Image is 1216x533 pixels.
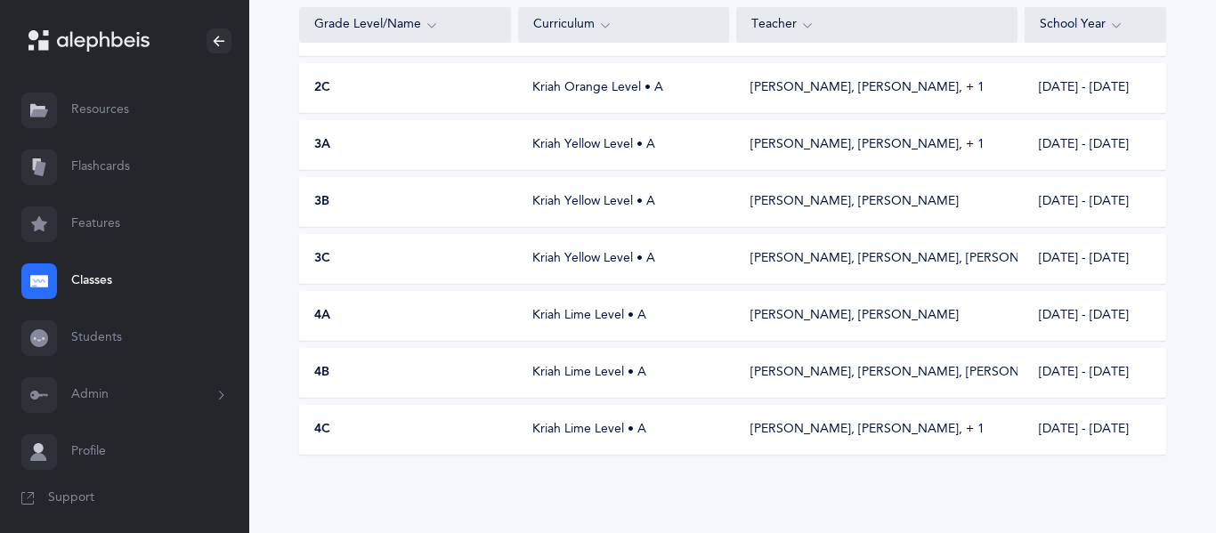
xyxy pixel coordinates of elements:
[314,421,330,439] span: 4C
[314,307,330,325] span: 4A
[314,79,330,97] span: 2C
[1025,364,1165,382] div: [DATE] - [DATE]
[750,136,985,154] div: [PERSON_NAME], [PERSON_NAME]‪, + 1‬
[1040,15,1151,35] div: School Year
[533,15,715,35] div: Curriculum
[314,15,496,35] div: Grade Level/Name
[1025,136,1165,154] div: [DATE] - [DATE]
[750,364,1003,382] div: [PERSON_NAME], [PERSON_NAME], [PERSON_NAME]
[518,79,729,97] div: Kriah Orange Level • A
[751,15,1002,35] div: Teacher
[1025,307,1165,325] div: [DATE] - [DATE]
[1025,250,1165,268] div: [DATE] - [DATE]
[518,136,729,154] div: Kriah Yellow Level • A
[314,250,330,268] span: 3C
[518,193,729,211] div: Kriah Yellow Level • A
[750,79,985,97] div: [PERSON_NAME], [PERSON_NAME]‪, + 1‬
[48,489,94,507] span: Support
[750,250,1003,268] div: [PERSON_NAME], [PERSON_NAME], [PERSON_NAME]
[518,421,729,439] div: Kriah Lime Level • A
[750,307,959,325] div: [PERSON_NAME], [PERSON_NAME]
[518,307,729,325] div: Kriah Lime Level • A
[1025,79,1165,97] div: [DATE] - [DATE]
[314,136,330,154] span: 3A
[750,421,985,439] div: [PERSON_NAME], [PERSON_NAME]‪, + 1‬
[518,364,729,382] div: Kriah Lime Level • A
[314,193,329,211] span: 3B
[518,250,729,268] div: Kriah Yellow Level • A
[1025,421,1165,439] div: [DATE] - [DATE]
[314,364,329,382] span: 4B
[1025,193,1165,211] div: [DATE] - [DATE]
[750,193,959,211] div: [PERSON_NAME], [PERSON_NAME]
